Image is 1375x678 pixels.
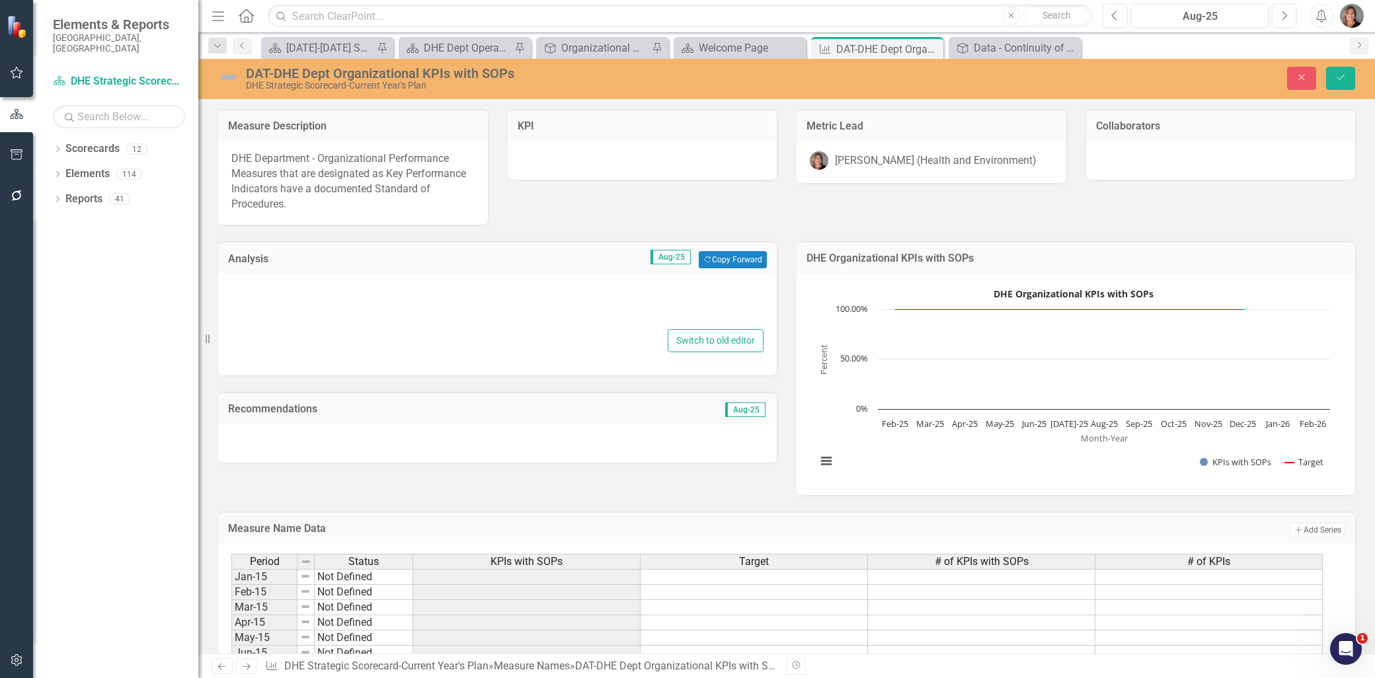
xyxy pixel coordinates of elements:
span: 1 [1357,633,1368,644]
h3: Analysis [228,253,366,265]
div: Data - Continuity of information [974,40,1078,56]
button: Copy Forward [699,251,767,268]
text: 0% [856,402,868,414]
img: 8DAGhfEEPCf229AAAAAElFTkSuQmCC [300,647,311,658]
text: Jan-26 [1265,418,1290,430]
text: [DATE]-25 [1050,418,1088,430]
input: Search Below... [53,105,185,128]
button: Show KPIs with SOPs [1200,457,1271,468]
a: DHE Strategic Scorecard-Current Year's Plan [53,74,185,89]
td: Mar-15 [231,600,297,615]
img: 8DAGhfEEPCf229AAAAAElFTkSuQmCC [300,632,311,642]
td: Not Defined [315,585,413,600]
td: Not Defined [315,646,413,661]
text: Nov-25 [1195,418,1222,430]
div: DHE Organizational KPIs with SOPs. Highcharts interactive chart. [810,283,1342,482]
td: Not Defined [315,615,413,630]
text: Sep-25 [1126,418,1152,430]
text: Percent [818,344,830,374]
span: Period [250,556,280,568]
text: May-25 [986,418,1014,430]
a: DHE Dept Operations PM Scorecard [402,40,511,56]
button: Search [1023,7,1089,25]
button: Add Series [1290,523,1345,537]
text: Jun-25 [1021,418,1046,430]
button: Show Target [1285,457,1324,468]
div: DAT-DHE Dept Organizational KPIs with SOPs [246,66,858,81]
button: View chart menu, DHE Organizational KPIs with SOPs [817,451,836,470]
img: 8DAGhfEEPCf229AAAAAElFTkSuQmCC [300,617,311,627]
td: Jun-15 [231,646,297,661]
text: Apr-25 [952,418,978,430]
div: DAT-DHE Dept Organizational KPIs with SOPs [836,41,940,57]
a: Organizational Development - focus on improving JCDHE’s competency, capability and capacity throu... [539,40,648,56]
text: Aug-25 [1091,418,1118,430]
button: Switch to old editor [668,329,764,352]
a: Measure Names [494,659,570,672]
span: # of KPIs with SOPs [935,556,1029,568]
span: Status [348,556,379,568]
h3: DHE Organizational KPIs with SOPs [806,252,1345,264]
text: KPIs with SOPs [1212,456,1271,468]
button: Aug-25 [1131,4,1269,28]
a: [DATE]-[DATE] SP - Current Year Annual Plan Report [264,40,373,56]
img: 8DAGhfEEPCf229AAAAAElFTkSuQmCC [300,571,311,582]
td: Feb-15 [231,585,297,600]
img: 8DAGhfEEPCf229AAAAAElFTkSuQmCC [300,601,311,612]
svg: Interactive chart [810,283,1337,482]
span: Aug-25 [725,402,766,417]
td: May-15 [231,630,297,646]
h3: Measure Name Data [228,523,939,535]
button: Debra Kellison [1340,4,1364,28]
h3: Metric Lead [806,120,1056,132]
div: » » [265,659,777,674]
h3: Recommendations [228,403,596,415]
div: DHE Strategic Scorecard-Current Year's Plan [246,81,858,91]
text: DHE Organizational KPIs with SOPs [994,287,1154,300]
div: [DATE]-[DATE] SP - Current Year Annual Plan Report [286,40,373,56]
span: # of KPIs [1187,556,1230,568]
text: Month-Year [1081,432,1128,444]
div: Aug-25 [1136,9,1264,24]
div: Organizational Development - focus on improving JCDHE’s competency, capability and capacity throu... [561,40,648,56]
h3: Collaborators [1096,120,1346,132]
div: [PERSON_NAME] (Health and Environment) [835,153,1037,169]
div: 114 [116,169,142,180]
span: Elements & Reports [53,17,185,32]
div: 12 [126,143,147,155]
text: 50.00% [840,352,868,364]
a: Welcome Page [677,40,803,56]
a: Scorecards [65,141,120,157]
span: Search [1042,10,1071,20]
span: Aug-25 [650,250,691,264]
span: DHE Department - Organizational Performance Measures that are designated as Key Performance Indic... [231,152,466,210]
td: Not Defined [315,569,413,585]
td: Jan-15 [231,569,297,585]
input: Search ClearPoint... [268,5,1093,28]
h3: KPI [518,120,767,132]
div: DAT-DHE Dept Organizational KPIs with SOPs [575,659,787,672]
text: Feb-26 [1300,418,1326,430]
td: Not Defined [315,600,413,615]
img: ClearPoint Strategy [7,15,30,38]
text: Dec-25 [1230,418,1256,430]
div: Welcome Page [699,40,803,56]
div: DHE Dept Operations PM Scorecard [424,40,511,56]
text: Feb-25 [882,418,908,430]
small: [GEOGRAPHIC_DATA], [GEOGRAPHIC_DATA] [53,32,185,54]
a: Data - Continuity of information [952,40,1078,56]
text: Target [1298,456,1323,468]
g: Target, series 2 of 2. Line with 13 data points. [893,307,1246,312]
img: Not Defined [218,67,239,88]
img: Debra Kellison [810,151,828,170]
img: 8DAGhfEEPCf229AAAAAElFTkSuQmCC [300,586,311,597]
img: 8DAGhfEEPCf229AAAAAElFTkSuQmCC [301,556,311,567]
span: KPIs with SOPs [491,556,563,568]
span: Target [739,556,769,568]
text: 100.00% [836,303,868,315]
td: Not Defined [315,630,413,646]
h3: Measure Description [228,120,478,132]
text: Mar-25 [916,418,944,430]
iframe: Intercom live chat [1330,633,1362,665]
a: Reports [65,192,102,207]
